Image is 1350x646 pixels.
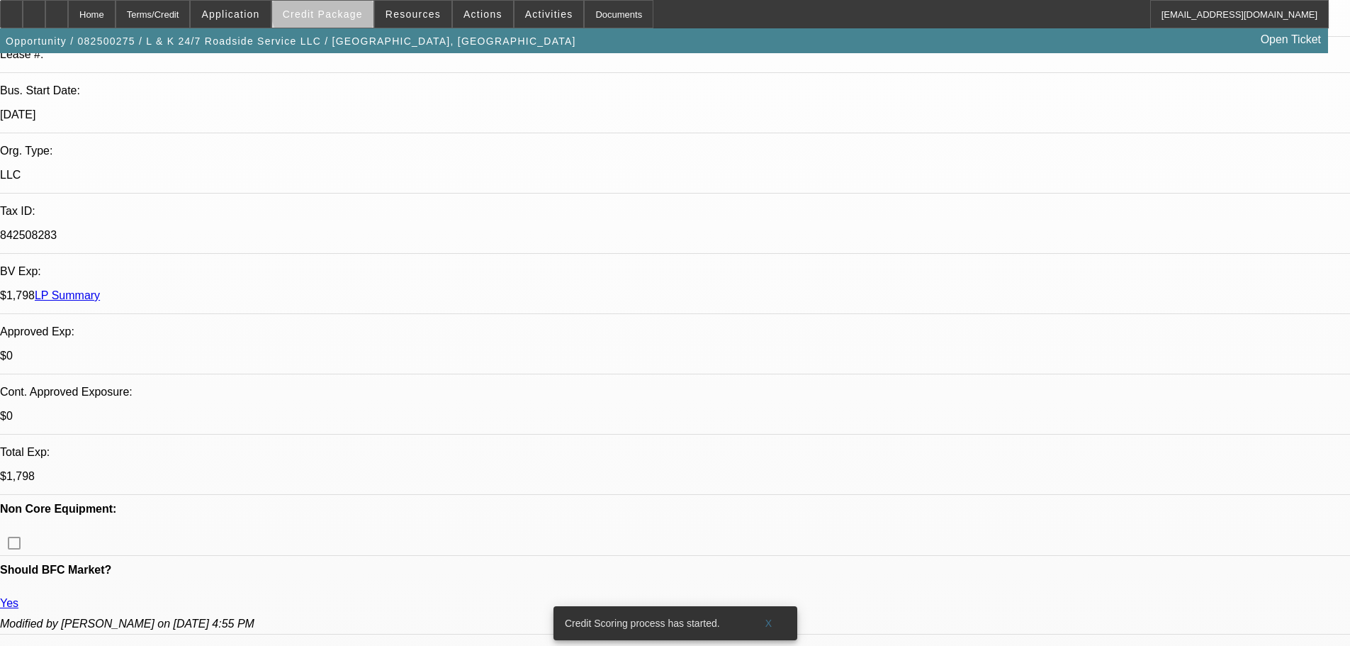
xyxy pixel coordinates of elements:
[35,289,100,301] a: LP Summary
[375,1,451,28] button: Resources
[463,9,502,20] span: Actions
[553,606,746,640] div: Credit Scoring process has started.
[525,9,573,20] span: Activities
[201,9,259,20] span: Application
[453,1,513,28] button: Actions
[514,1,584,28] button: Activities
[765,618,772,629] span: X
[283,9,363,20] span: Credit Package
[6,35,576,47] span: Opportunity / 082500275 / L & K 24/7 Roadside Service LLC / [GEOGRAPHIC_DATA], [GEOGRAPHIC_DATA]
[746,611,792,636] button: X
[386,9,441,20] span: Resources
[191,1,270,28] button: Application
[272,1,373,28] button: Credit Package
[1255,28,1327,52] a: Open Ticket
